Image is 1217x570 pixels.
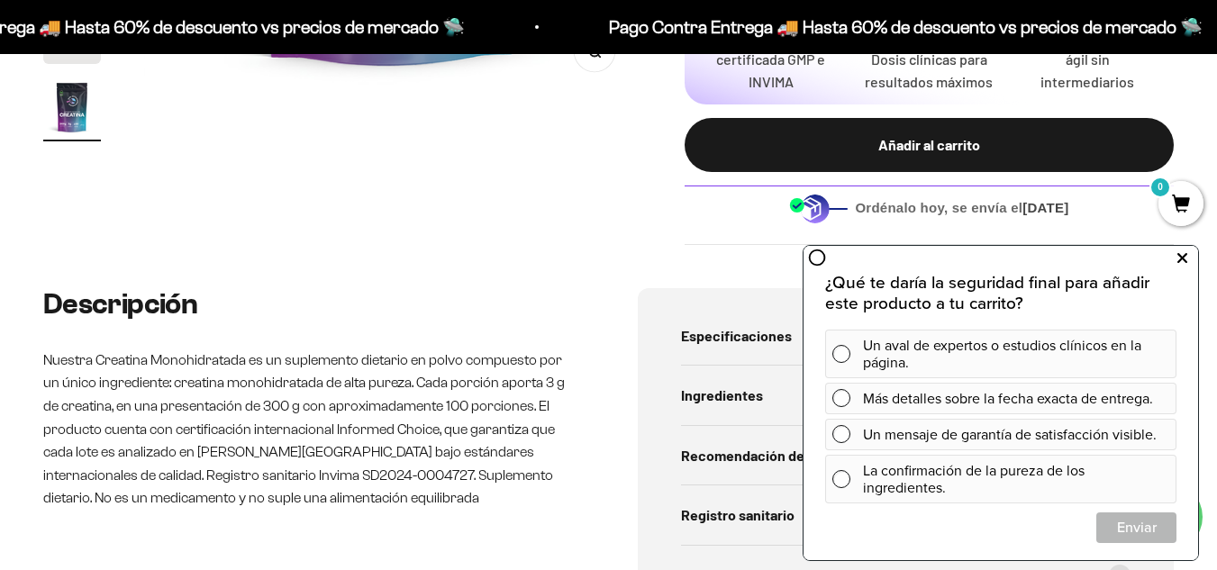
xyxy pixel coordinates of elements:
div: Añadir al carrito [721,133,1138,157]
button: Ir al artículo 9 [43,78,101,141]
span: Ingredientes [681,384,763,407]
p: Nuestra Creatina Monohidratada es un suplemento dietario en polvo compuesto por un único ingredie... [43,348,580,510]
summary: Especificaciones [681,306,1131,366]
summary: Registro sanitario [681,485,1131,545]
img: Despacho sin intermediarios [789,194,848,223]
iframe: zigpoll-iframe [804,244,1198,560]
h2: Descripción [43,288,580,320]
a: 0 [1158,195,1203,215]
span: Especificaciones [681,324,792,348]
span: Registro sanitario [681,503,795,527]
p: Fabricación certificada GMP e INVIMA [706,24,836,94]
p: Pago Contra Entrega 🚚 Hasta 60% de descuento vs precios de mercado 🛸 [606,13,1200,41]
summary: Recomendación de uso [681,426,1131,485]
button: Añadir al carrito [685,118,1174,172]
span: Recomendación de uso [681,444,831,467]
mark: 0 [1149,176,1171,198]
img: Creatina Monohidrato [43,78,101,136]
summary: Ingredientes [681,366,1131,425]
b: [DATE] [1022,200,1068,215]
p: Ahorra 40% modelo ágil sin intermediarios [1022,24,1152,94]
span: Ordénalo hoy, se envía el [855,198,1068,218]
p: Dosis clínicas para resultados máximos [865,48,994,94]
